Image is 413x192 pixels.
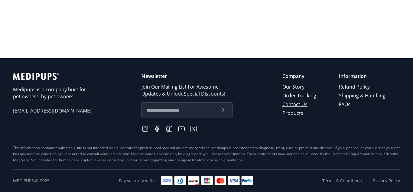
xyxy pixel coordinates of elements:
a: Our Story [282,83,317,91]
a: FAQs [339,100,386,109]
a: Privacy Policy [373,178,400,184]
a: Contact Us [282,100,317,109]
p: Medipups is a company built for pet owners, by pet owners. [13,86,92,100]
div: The information contained within this site is not intended as a substitute for professional medic... [13,145,400,163]
a: Shipping & Handling [339,91,386,100]
p: Company [282,73,317,80]
a: Terms & Conditions [322,178,362,184]
p: Information [339,73,386,80]
a: Order Tracking [282,91,317,100]
span: Medipups © 2025 [13,178,50,184]
p: Join Our Mailing List For Awesome Updates & Unlock Special Discounts! [141,83,233,97]
span: [EMAIL_ADDRESS][DOMAIN_NAME] [13,107,92,114]
a: Products [282,109,317,118]
a: Refund Policy [339,83,386,91]
p: Newsletter [141,73,233,80]
span: Pay securely with [119,178,154,184]
img: payment methods [161,176,253,185]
